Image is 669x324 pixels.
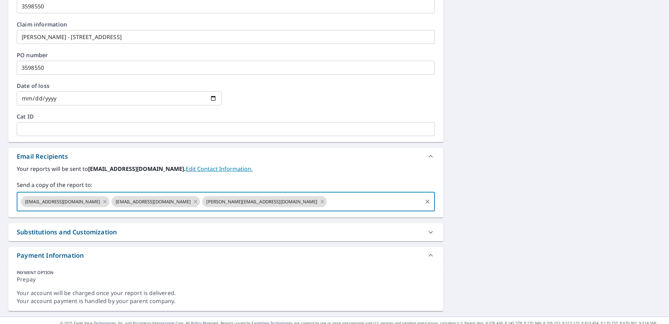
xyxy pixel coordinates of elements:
a: EditContactInfo [186,165,253,173]
div: Payment Information [8,247,443,264]
label: Send a copy of the report to: [17,181,435,189]
div: [PERSON_NAME][EMAIL_ADDRESS][DOMAIN_NAME] [202,196,326,207]
div: Substitutions and Customization [8,223,443,241]
div: Your account payment is handled by your parent company. [17,297,435,305]
div: Payment Information [17,251,84,260]
button: Clear [423,197,432,206]
div: Prepay [17,276,435,289]
div: [EMAIL_ADDRESS][DOMAIN_NAME] [111,196,200,207]
b: [EMAIL_ADDRESS][DOMAIN_NAME]. [88,165,186,173]
div: Substitutions and Customization [17,227,117,237]
span: [PERSON_NAME][EMAIL_ADDRESS][DOMAIN_NAME] [202,198,321,205]
label: Claim information [17,22,435,27]
div: Your account will be charged once your report is delivered. [17,289,435,297]
span: [EMAIL_ADDRESS][DOMAIN_NAME] [21,198,104,205]
div: Email Recipients [8,148,443,165]
div: [EMAIL_ADDRESS][DOMAIN_NAME] [21,196,109,207]
div: Email Recipients [17,152,68,161]
label: Date of loss [17,83,222,89]
label: PO number [17,52,435,58]
div: PAYMENT OPTION [17,270,435,276]
span: [EMAIL_ADDRESS][DOMAIN_NAME] [111,198,195,205]
label: Cat ID [17,114,435,119]
label: Your reports will be sent to [17,165,435,173]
